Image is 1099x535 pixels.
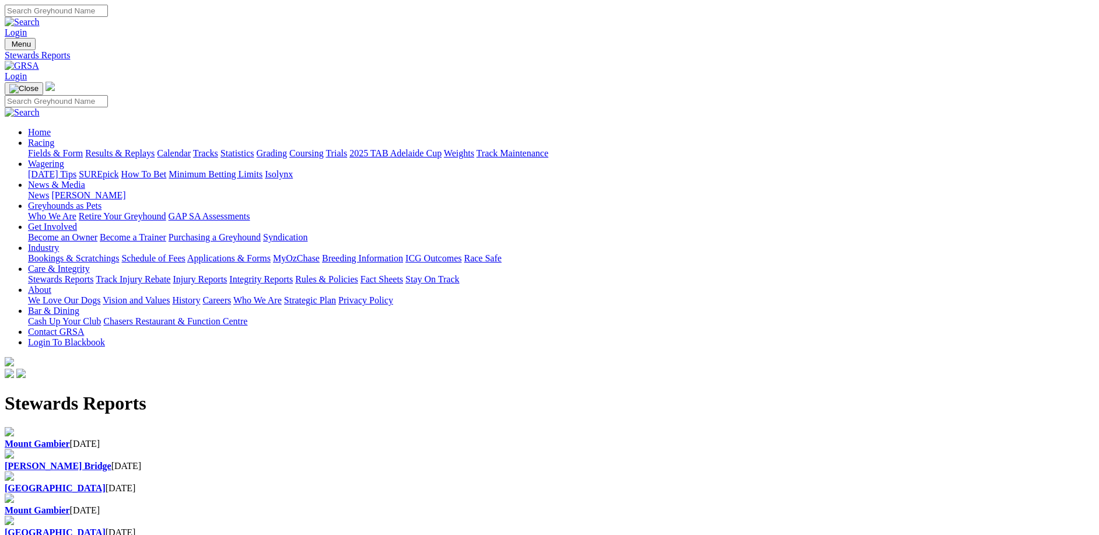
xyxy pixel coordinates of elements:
a: Who We Are [233,295,282,305]
img: logo-grsa-white.png [45,82,55,91]
a: About [28,285,51,295]
a: Mount Gambier [5,505,70,515]
a: Industry [28,243,59,253]
a: Injury Reports [173,274,227,284]
a: News & Media [28,180,85,190]
a: Wagering [28,159,64,169]
button: Toggle navigation [5,38,36,50]
a: Track Maintenance [477,148,548,158]
img: file-red.svg [5,449,14,459]
a: Care & Integrity [28,264,90,274]
img: file-red.svg [5,516,14,525]
a: Chasers Restaurant & Function Centre [103,316,247,326]
a: Results & Replays [85,148,155,158]
div: Greyhounds as Pets [28,211,1094,222]
a: [PERSON_NAME] [51,190,125,200]
a: Rules & Policies [295,274,358,284]
div: [DATE] [5,439,1094,449]
div: Care & Integrity [28,274,1094,285]
a: Statistics [220,148,254,158]
a: Schedule of Fees [121,253,185,263]
div: News & Media [28,190,1094,201]
a: ICG Outcomes [405,253,461,263]
a: Bar & Dining [28,306,79,316]
a: Grading [257,148,287,158]
a: 2025 TAB Adelaide Cup [349,148,442,158]
div: [DATE] [5,483,1094,494]
img: file-red.svg [5,427,14,436]
a: Weights [444,148,474,158]
a: Home [28,127,51,137]
div: [DATE] [5,505,1094,516]
a: Get Involved [28,222,77,232]
img: file-red.svg [5,471,14,481]
a: Careers [202,295,231,305]
a: Cash Up Your Club [28,316,101,326]
a: Stewards Reports [28,274,93,284]
a: Become a Trainer [100,232,166,242]
a: History [172,295,200,305]
span: Menu [12,40,31,48]
img: Search [5,107,40,118]
a: Applications & Forms [187,253,271,263]
img: file-red.svg [5,494,14,503]
a: How To Bet [121,169,167,179]
a: Login [5,27,27,37]
img: logo-grsa-white.png [5,357,14,366]
div: Bar & Dining [28,316,1094,327]
div: Wagering [28,169,1094,180]
img: Search [5,17,40,27]
a: Become an Owner [28,232,97,242]
a: SUREpick [79,169,118,179]
div: Stewards Reports [5,50,1094,61]
a: MyOzChase [273,253,320,263]
a: Racing [28,138,54,148]
a: Fact Sheets [360,274,403,284]
a: We Love Our Dogs [28,295,100,305]
a: Greyhounds as Pets [28,201,101,211]
a: Stay On Track [405,274,459,284]
h1: Stewards Reports [5,393,1094,414]
a: Bookings & Scratchings [28,253,119,263]
input: Search [5,5,108,17]
a: Fields & Form [28,148,83,158]
input: Search [5,95,108,107]
a: Who We Are [28,211,76,221]
a: Integrity Reports [229,274,293,284]
div: Industry [28,253,1094,264]
img: twitter.svg [16,369,26,378]
a: Vision and Values [103,295,170,305]
a: News [28,190,49,200]
button: Toggle navigation [5,82,43,95]
a: Contact GRSA [28,327,84,337]
a: [DATE] Tips [28,169,76,179]
div: Get Involved [28,232,1094,243]
img: GRSA [5,61,39,71]
a: Calendar [157,148,191,158]
a: Syndication [263,232,307,242]
a: Breeding Information [322,253,403,263]
a: Login [5,71,27,81]
a: Coursing [289,148,324,158]
img: Close [9,84,38,93]
img: facebook.svg [5,369,14,378]
a: Strategic Plan [284,295,336,305]
a: Race Safe [464,253,501,263]
a: GAP SA Assessments [169,211,250,221]
a: Privacy Policy [338,295,393,305]
a: Login To Blackbook [28,337,105,347]
a: Mount Gambier [5,439,70,449]
a: Track Injury Rebate [96,274,170,284]
div: Racing [28,148,1094,159]
a: Purchasing a Greyhound [169,232,261,242]
a: Tracks [193,148,218,158]
a: Trials [325,148,347,158]
a: Isolynx [265,169,293,179]
div: About [28,295,1094,306]
a: [PERSON_NAME] Bridge [5,461,111,471]
a: [GEOGRAPHIC_DATA] [5,483,106,493]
